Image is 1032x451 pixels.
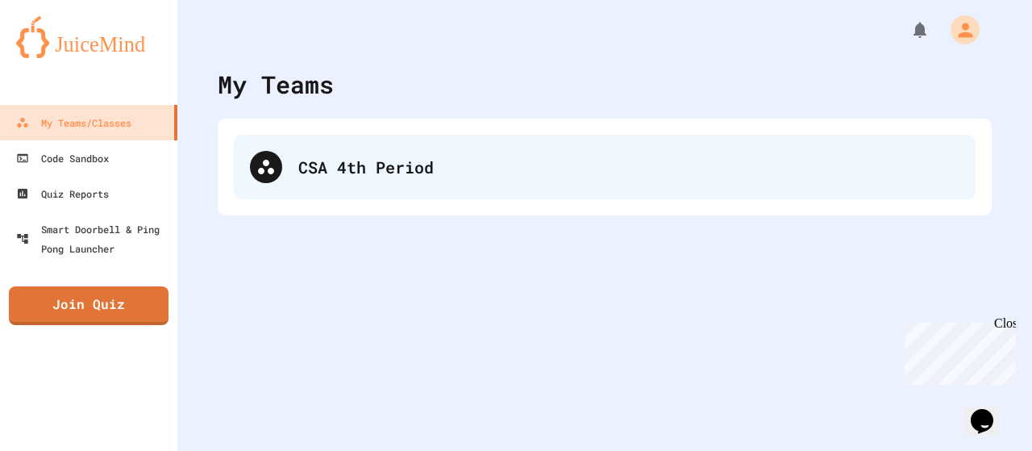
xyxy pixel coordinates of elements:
div: Chat with us now!Close [6,6,111,102]
img: logo-orange.svg [16,16,161,58]
div: Smart Doorbell & Ping Pong Launcher [16,219,171,258]
div: CSA 4th Period [298,155,959,179]
div: My Teams [218,66,334,102]
iframe: chat widget [898,316,1016,385]
div: My Notifications [880,16,934,44]
div: Quiz Reports [16,184,109,203]
div: My Teams/Classes [16,113,131,132]
div: CSA 4th Period [234,135,976,199]
div: My Account [934,11,984,48]
a: Join Quiz [9,286,169,325]
iframe: chat widget [964,386,1016,435]
div: Code Sandbox [16,148,109,168]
